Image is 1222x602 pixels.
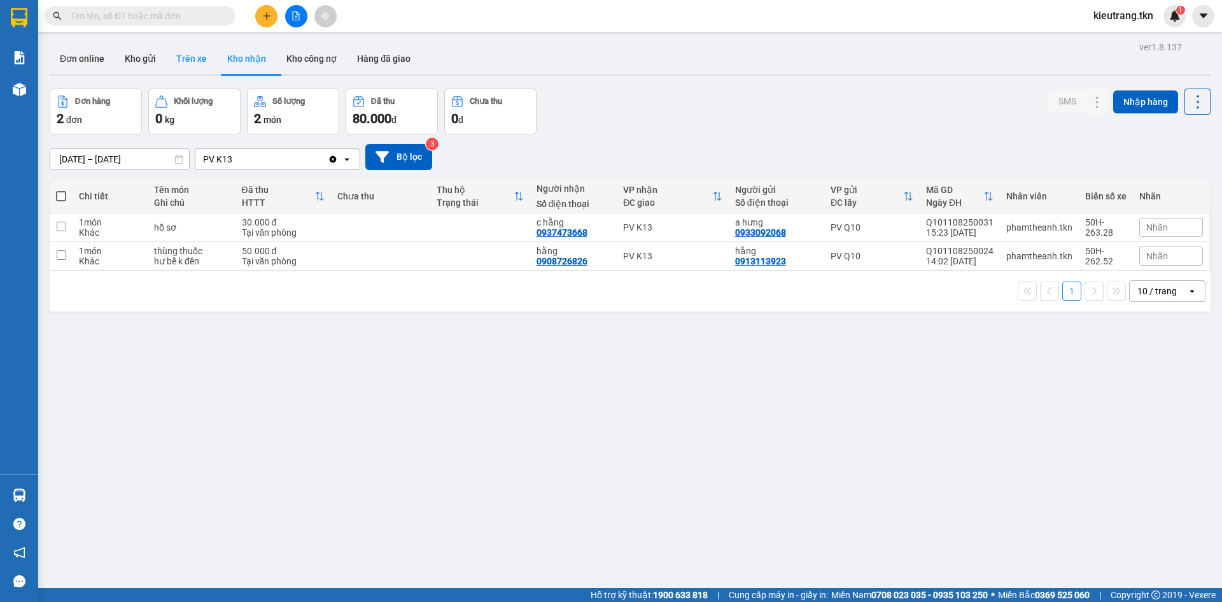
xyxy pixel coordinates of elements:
[371,97,395,106] div: Đã thu
[831,185,903,195] div: VP gửi
[623,197,712,208] div: ĐC giao
[1192,5,1214,27] button: caret-down
[79,246,141,256] div: 1 món
[735,246,818,256] div: hằng
[430,180,530,213] th: Toggle SortBy
[247,89,339,134] button: Số lượng2món
[254,111,261,126] span: 2
[342,154,352,164] svg: open
[831,588,988,602] span: Miền Nam
[623,251,722,261] div: PV K13
[235,180,331,213] th: Toggle SortBy
[203,153,232,166] div: PV K13
[831,251,913,261] div: PV Q10
[50,43,115,74] button: Đơn online
[1035,590,1090,600] strong: 0369 525 060
[1006,222,1072,233] div: phamtheanh.tkn
[729,588,828,602] span: Cung cấp máy in - giấy in:
[1198,10,1209,22] span: caret-down
[831,197,903,208] div: ĐC lấy
[1146,222,1168,233] span: Nhãn
[57,111,64,126] span: 2
[115,43,166,74] button: Kho gửi
[1139,40,1182,54] div: ver 1.8.137
[537,227,587,238] div: 0937473668
[926,227,994,238] div: 15:23 [DATE]
[537,256,587,266] div: 0908726826
[165,115,174,125] span: kg
[11,8,27,27] img: logo-vxr
[926,217,994,227] div: Q101108250031
[735,256,786,266] div: 0913113923
[735,227,786,238] div: 0933092068
[79,256,141,266] div: Khác
[653,590,708,600] strong: 1900 633 818
[285,5,307,27] button: file-add
[70,9,220,23] input: Tìm tên, số ĐT hoặc mã đơn
[13,83,26,96] img: warehouse-icon
[79,191,141,201] div: Chi tiết
[1099,588,1101,602] span: |
[13,51,26,64] img: solution-icon
[242,197,314,208] div: HTTT
[347,43,421,74] button: Hàng đã giao
[831,222,913,233] div: PV Q10
[926,246,994,256] div: Q101108250024
[920,180,1000,213] th: Toggle SortBy
[735,197,818,208] div: Số điện thoại
[217,43,276,74] button: Kho nhận
[623,185,712,195] div: VP nhận
[79,227,141,238] div: Khác
[537,183,611,194] div: Người nhận
[50,89,142,134] button: Đơn hàng2đơn
[926,185,983,195] div: Mã GD
[13,518,25,530] span: question-circle
[426,138,439,150] sup: 3
[1169,10,1181,22] img: icon-new-feature
[148,89,241,134] button: Khối lượng0kg
[13,489,26,502] img: warehouse-icon
[234,153,235,166] input: Selected PV K13.
[824,180,920,213] th: Toggle SortBy
[1083,8,1163,24] span: kieutrang.tkn
[458,115,463,125] span: đ
[242,227,325,238] div: Tại văn phòng
[926,256,994,266] div: 14:02 [DATE]
[1006,251,1072,261] div: phamtheanh.tkn
[263,115,281,125] span: món
[155,111,162,126] span: 0
[735,217,818,227] div: a hưng
[154,197,229,208] div: Ghi chú
[537,199,611,209] div: Số điện thoại
[365,144,432,170] button: Bộ lọc
[1146,251,1168,261] span: Nhãn
[537,217,611,227] div: c hằng
[998,588,1090,602] span: Miền Bắc
[13,547,25,559] span: notification
[154,246,229,256] div: thùng thuốc
[1137,285,1177,297] div: 10 / trang
[1085,246,1127,266] div: 50H-262.52
[242,246,325,256] div: 50.000 đ
[537,246,611,256] div: hằng
[1176,6,1185,15] sup: 1
[1139,191,1203,201] div: Nhãn
[1113,90,1178,113] button: Nhập hàng
[437,185,513,195] div: Thu hộ
[353,111,391,126] span: 80.000
[154,256,229,266] div: hư bể k đền
[1151,591,1160,599] span: copyright
[79,217,141,227] div: 1 món
[321,11,330,20] span: aim
[337,191,424,201] div: Chưa thu
[717,588,719,602] span: |
[255,5,277,27] button: plus
[591,588,708,602] span: Hỗ trợ kỹ thuật:
[926,197,983,208] div: Ngày ĐH
[314,5,337,27] button: aim
[617,180,728,213] th: Toggle SortBy
[154,222,229,233] div: hồ sơ
[1178,6,1183,15] span: 1
[272,97,305,106] div: Số lượng
[66,115,82,125] span: đơn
